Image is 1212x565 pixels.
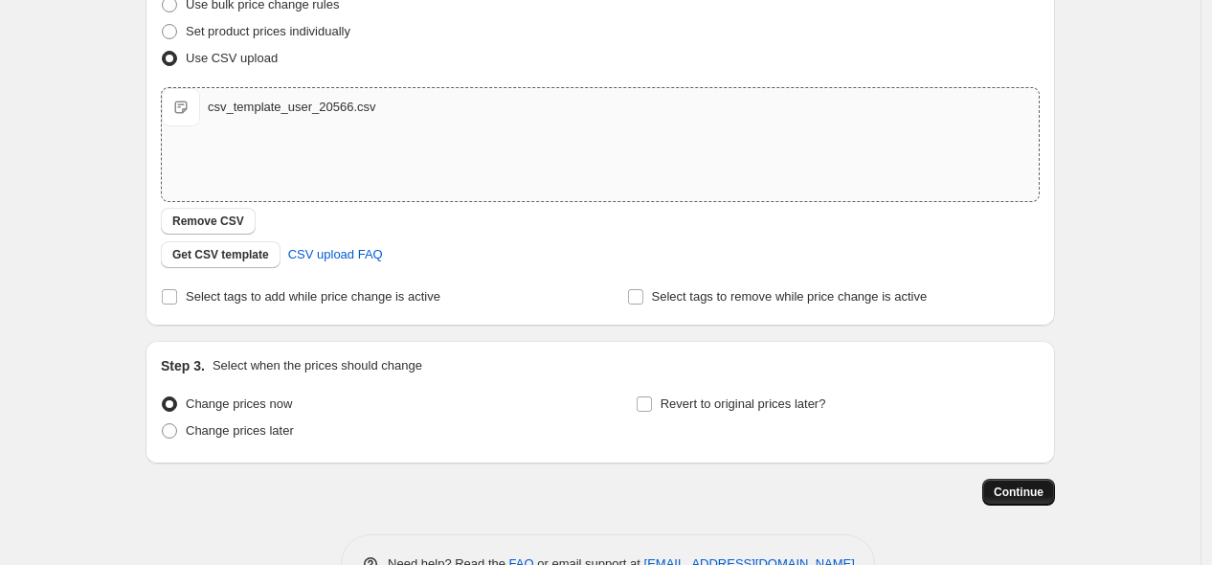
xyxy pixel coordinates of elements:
button: Get CSV template [161,241,281,268]
span: Select tags to add while price change is active [186,289,440,304]
span: Change prices now [186,396,292,411]
span: Set product prices individually [186,24,350,38]
span: Use CSV upload [186,51,278,65]
p: Select when the prices should change [213,356,422,375]
span: Select tags to remove while price change is active [652,289,928,304]
h2: Step 3. [161,356,205,375]
span: Revert to original prices later? [661,396,826,411]
button: Remove CSV [161,208,256,235]
span: Continue [994,485,1044,500]
div: csv_template_user_20566.csv [208,98,376,117]
span: Change prices later [186,423,294,438]
a: CSV upload FAQ [277,239,394,270]
span: Get CSV template [172,247,269,262]
span: CSV upload FAQ [288,245,383,264]
button: Continue [982,479,1055,506]
span: Remove CSV [172,214,244,229]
